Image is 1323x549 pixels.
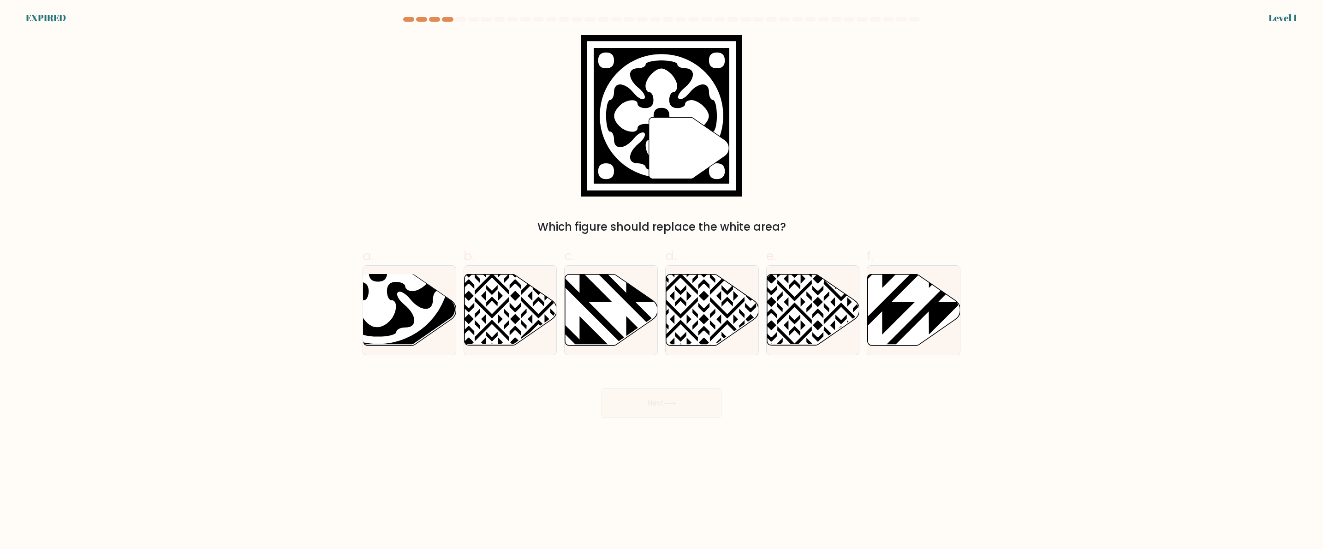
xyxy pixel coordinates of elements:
[564,247,574,265] span: c.
[1269,11,1297,25] div: Level 1
[363,247,374,265] span: a.
[665,247,676,265] span: d.
[867,247,873,265] span: f.
[464,247,475,265] span: b.
[766,247,776,265] span: e.
[26,11,66,25] div: EXPIRED
[649,118,729,179] g: "
[368,219,955,235] div: Which figure should replace the white area?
